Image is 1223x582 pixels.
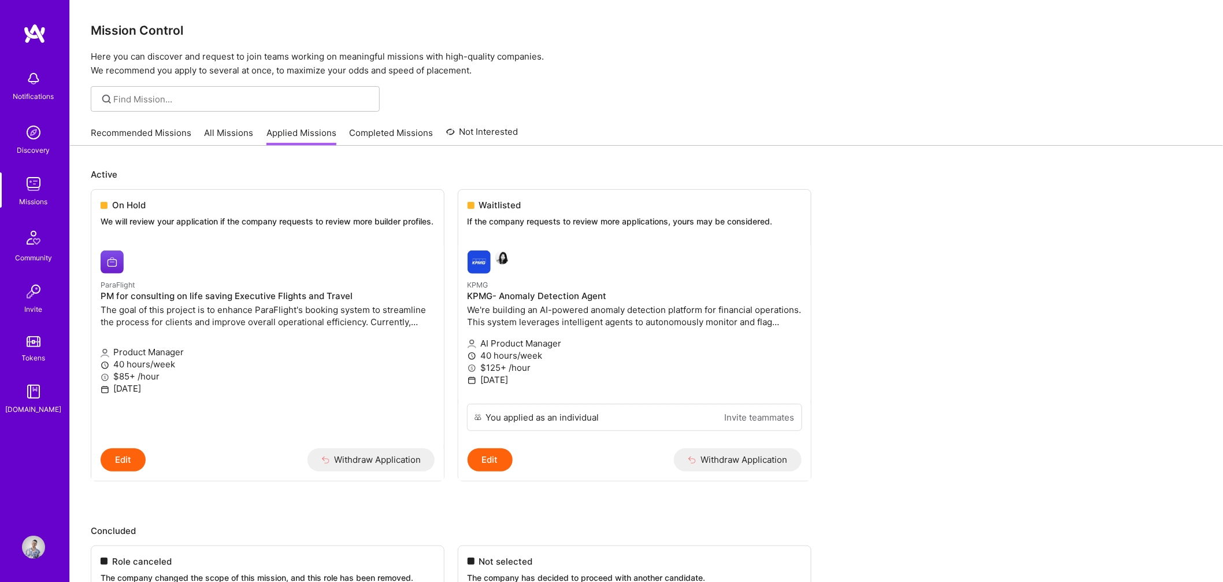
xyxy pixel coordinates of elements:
[101,216,435,227] p: We will review your application if the company requests to review more builder profiles.
[22,280,45,303] img: Invite
[22,121,45,144] img: discovery
[91,50,1202,78] p: Here you can discover and request to join teams working on meaningful missions with high-quality ...
[101,370,435,382] p: $85+ /hour
[468,216,802,227] p: If the company requests to review more applications, yours may be considered.
[468,251,491,274] img: KPMG company logo
[101,448,146,472] button: Edit
[20,196,48,208] div: Missions
[100,93,113,106] i: icon SearchGrey
[91,23,1202,38] h3: Mission Control
[17,144,50,156] div: Discovery
[350,127,433,146] a: Completed Missions
[13,90,54,102] div: Notifications
[101,291,435,301] h4: PM for consulting on life saving Executive Flights and Travel
[101,382,435,395] p: [DATE]
[20,224,47,252] img: Community
[468,281,488,289] small: KPMG
[205,127,254,146] a: All Missions
[266,127,336,146] a: Applied Missions
[25,303,43,315] div: Invite
[468,291,802,301] h4: KPMG- Anomaly Detection Agent
[479,199,521,211] span: Waitlisted
[112,199,146,211] span: On Hold
[101,385,109,394] i: icon Calendar
[27,336,40,347] img: tokens
[22,172,45,196] img: teamwork
[22,352,46,364] div: Tokens
[725,411,795,423] a: Invite teammates
[22,380,45,403] img: guide book
[101,349,109,358] i: icon Applicant
[91,241,444,448] a: ParaFlight company logoParaFlightPM for consulting on life saving Executive Flights and TravelThe...
[101,358,435,370] p: 40 hours/week
[101,361,109,370] i: icon Clock
[91,168,1202,181] p: Active
[19,536,48,559] a: User Avatar
[15,252,52,264] div: Community
[101,373,109,382] i: icon MoneyGray
[23,23,46,44] img: logo
[468,340,476,348] i: icon Applicant
[101,281,135,289] small: ParaFlight
[468,364,476,373] i: icon MoneyGray
[468,304,802,328] p: We're building an AI-powered anomaly detection platform for financial operations. This system lev...
[468,374,802,386] p: [DATE]
[468,349,802,362] p: 40 hours/week
[468,352,476,360] i: icon Clock
[468,376,476,385] i: icon Calendar
[674,448,802,472] button: Withdraw Application
[101,304,435,328] p: The goal of this project is to enhance ParaFlight's booking system to streamline the process for ...
[446,125,518,146] a: Not Interested
[458,241,811,404] a: KPMG company logoCarleen PanKPMGKPMG- Anomaly Detection AgentWe're building an AI-powered anomaly...
[114,93,371,105] input: Find Mission...
[91,127,191,146] a: Recommended Missions
[468,337,802,349] p: AI Product Manager
[91,525,1202,537] p: Concluded
[101,251,124,274] img: ParaFlight company logo
[101,346,435,358] p: Product Manager
[307,448,435,472] button: Withdraw Application
[495,251,509,264] img: Carleen Pan
[486,411,599,423] div: You applied as an individual
[22,67,45,90] img: bell
[468,362,802,374] p: $125+ /hour
[468,448,513,472] button: Edit
[6,403,62,415] div: [DOMAIN_NAME]
[22,536,45,559] img: User Avatar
